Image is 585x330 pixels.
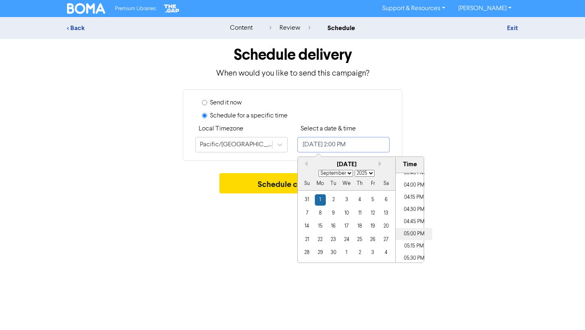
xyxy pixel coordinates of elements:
li: 05:00 PM [396,228,432,240]
div: day-1 [315,194,326,205]
div: day-30 [328,247,339,258]
div: day-19 [367,221,378,232]
div: content [230,23,253,33]
li: 05:30 PM [396,252,432,265]
div: Pacific/[GEOGRAPHIC_DATA] [200,140,273,150]
div: schedule [327,23,355,33]
button: Next month [379,161,384,167]
button: Previous Month [302,161,308,167]
div: day-23 [328,234,339,245]
div: day-7 [301,208,312,219]
div: day-17 [341,221,352,232]
div: We [341,178,352,189]
div: [DATE] [298,160,395,169]
img: BOMA Logo [67,3,105,14]
div: day-9 [328,208,339,219]
div: Th [354,178,365,189]
a: [PERSON_NAME] [452,2,518,15]
li: 04:15 PM [396,191,432,204]
a: Support & Resources [376,2,452,15]
div: Mo [315,178,326,189]
li: 04:30 PM [396,204,432,216]
div: day-5 [367,194,378,205]
a: Exit [507,24,518,32]
div: day-29 [315,247,326,258]
div: day-31 [301,194,312,205]
li: 04:00 PM [396,179,432,191]
div: day-8 [315,208,326,219]
div: day-18 [354,221,365,232]
div: Fr [367,178,378,189]
div: day-10 [341,208,352,219]
div: Time [398,160,422,169]
div: day-1 [341,247,352,258]
li: 03:45 PM [396,167,432,179]
div: day-14 [301,221,312,232]
div: day-16 [328,221,339,232]
div: day-21 [301,234,312,245]
div: Sa [381,178,392,189]
label: Schedule for a specific time [210,111,288,121]
h1: Schedule delivery [67,46,518,64]
div: day-6 [381,194,392,205]
div: day-4 [381,247,392,258]
div: day-2 [328,194,339,205]
div: day-12 [367,208,378,219]
img: The Gap [163,3,181,14]
label: Local Timezone [199,124,243,134]
div: day-26 [367,234,378,245]
div: day-22 [315,234,326,245]
div: < Back [67,23,209,33]
div: day-4 [354,194,365,205]
input: Click to select a date [297,137,390,152]
div: day-2 [354,247,365,258]
div: day-11 [354,208,365,219]
div: day-15 [315,221,326,232]
div: Su [301,178,312,189]
div: day-25 [354,234,365,245]
button: Schedule campaign [219,173,366,193]
div: review [269,23,310,33]
div: day-27 [381,234,392,245]
li: 04:45 PM [396,216,432,228]
p: When would you like to send this campaign? [67,67,518,80]
div: day-13 [381,208,392,219]
span: Premium Libraries: [115,6,156,11]
label: Send it now [210,98,242,108]
li: 05:15 PM [396,240,432,252]
div: day-28 [301,247,312,258]
iframe: Chat Widget [544,291,585,330]
div: day-3 [367,247,378,258]
div: month-2025-09 [300,193,392,259]
div: day-20 [381,221,392,232]
div: day-3 [341,194,352,205]
div: Tu [328,178,339,189]
div: day-24 [341,234,352,245]
label: Select a date & time [301,124,356,134]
